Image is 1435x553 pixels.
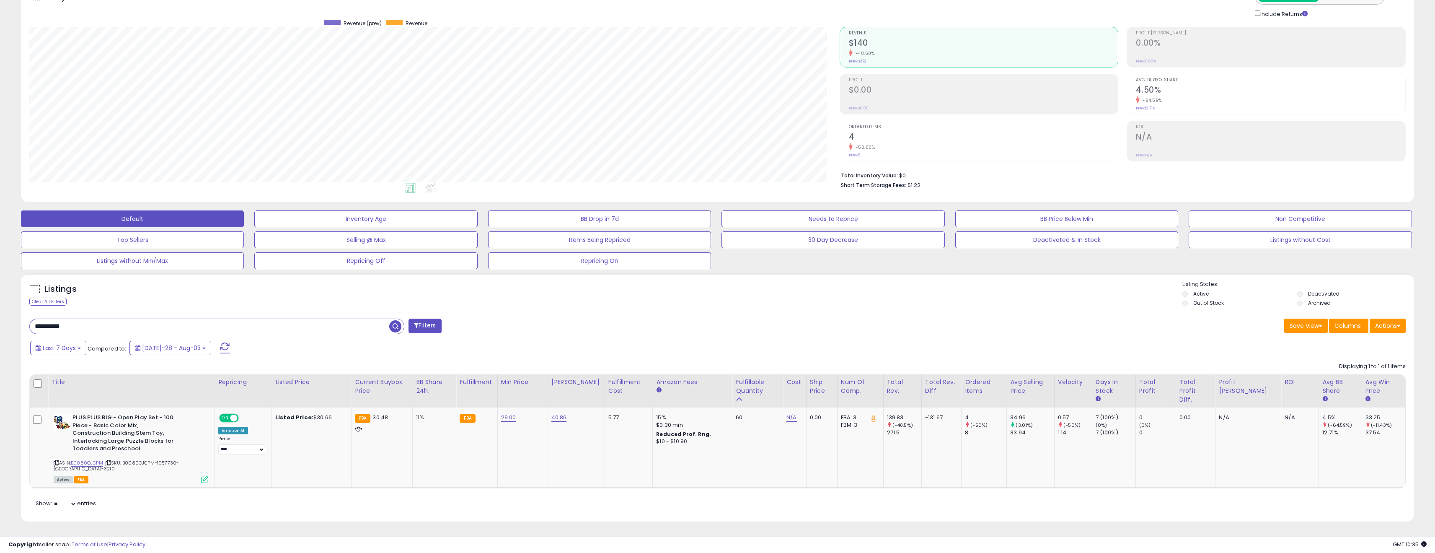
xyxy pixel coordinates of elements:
a: N/A [786,413,796,422]
div: N/A [1219,414,1275,421]
div: 139.83 [887,414,921,421]
div: Amazon AI [218,427,248,434]
div: Profit [PERSON_NAME] [1219,378,1277,395]
span: Show: entries [36,499,96,507]
span: 2025-08-11 10:35 GMT [1393,540,1427,548]
div: 11% [416,414,450,421]
div: 0.57 [1058,414,1092,421]
div: Include Returns [1249,9,1318,18]
div: Total Profit Diff. [1179,378,1212,404]
button: Non Competitive [1189,210,1412,227]
div: $0.30 min [656,421,726,429]
button: Last 7 Days [30,341,86,355]
div: Title [52,378,211,387]
small: Prev: 0.00% [1136,59,1156,64]
div: seller snap | | [8,541,145,549]
div: 8 [965,429,1006,436]
div: 15% [656,414,726,421]
span: Profit [849,78,1118,83]
div: Avg Win Price [1365,378,1402,395]
span: Revenue [849,31,1118,36]
span: Last 7 Days [43,344,76,352]
div: Ship Price [810,378,834,395]
div: Total Rev. [887,378,918,395]
div: 0.00 [1179,414,1209,421]
button: Columns [1329,319,1368,333]
div: 5.77 [608,414,646,421]
small: Days In Stock. [1096,395,1101,403]
b: Listed Price: [275,413,313,421]
div: Avg BB Share [1322,378,1358,395]
div: FBM: 3 [841,421,877,429]
button: Save View [1284,319,1328,333]
div: 60 [736,414,776,421]
button: Repricing On [488,252,711,269]
div: ROI [1285,378,1315,387]
div: -131.67 [925,414,955,421]
small: (-50%) [970,422,988,428]
button: Items Being Repriced [488,231,711,248]
li: $0 [841,170,1399,180]
small: Avg BB Share. [1322,395,1327,403]
small: Prev: N/A [1136,153,1152,158]
small: -64.59% [1140,97,1162,104]
a: B0080OJCPM [71,460,103,467]
span: Compared to: [88,345,126,353]
div: Clear All Filters [29,298,67,306]
h5: Listings [44,283,77,295]
div: Fulfillable Quantity [736,378,779,395]
div: $30.66 [275,414,345,421]
button: Needs to Reprice [721,210,944,227]
h2: 0.00% [1136,38,1405,49]
small: FBA [460,414,475,423]
small: (-64.59%) [1328,422,1352,428]
label: Out of Stock [1193,299,1224,306]
small: Prev: $272 [849,59,866,64]
div: 7 (100%) [1096,414,1135,421]
span: 30.48 [372,413,388,421]
div: Preset: [218,436,265,455]
div: Displaying 1 to 1 of 1 items [1339,363,1406,371]
div: $10 - $10.90 [656,438,726,445]
b: Total Inventory Value: [841,172,898,179]
div: Listed Price [275,378,348,387]
div: Repricing [218,378,268,387]
span: FBA [74,476,88,483]
div: Min Price [501,378,544,387]
div: Avg Selling Price [1010,378,1051,395]
span: OFF [238,415,251,422]
small: Prev: 12.71% [1136,106,1155,111]
span: Revenue (prev) [344,20,382,27]
div: Num of Comp. [841,378,880,395]
h2: $140 [849,38,1118,49]
div: 33.94 [1010,429,1054,436]
label: Deactivated [1308,290,1339,297]
div: Fulfillment [460,378,494,387]
button: Top Sellers [21,231,244,248]
span: ROI [1136,125,1405,130]
button: Listings without Cost [1189,231,1412,248]
a: Terms of Use [72,540,107,548]
h2: N/A [1136,132,1405,143]
span: Ordered Items [849,125,1118,130]
button: Filters [409,319,441,333]
div: Total Rev. Diff. [925,378,958,395]
button: BB Drop in 7d [488,210,711,227]
small: -48.50% [853,50,875,57]
button: Selling @ Max [254,231,477,248]
div: 0 [1139,414,1176,421]
div: Velocity [1058,378,1089,387]
span: Revenue [406,20,427,27]
button: Inventory Age [254,210,477,227]
button: BB Price Below Min [955,210,1178,227]
small: Avg Win Price. [1365,395,1370,403]
div: Total Profit [1139,378,1172,395]
div: Days In Stock [1096,378,1132,395]
span: [DATE]-28 - Aug-03 [142,344,201,352]
h2: 4.50% [1136,85,1405,96]
div: BB Share 24h. [416,378,452,395]
a: 40.86 [551,413,567,422]
div: Current Buybox Price [355,378,409,395]
div: 1.14 [1058,429,1092,436]
label: Archived [1308,299,1331,306]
